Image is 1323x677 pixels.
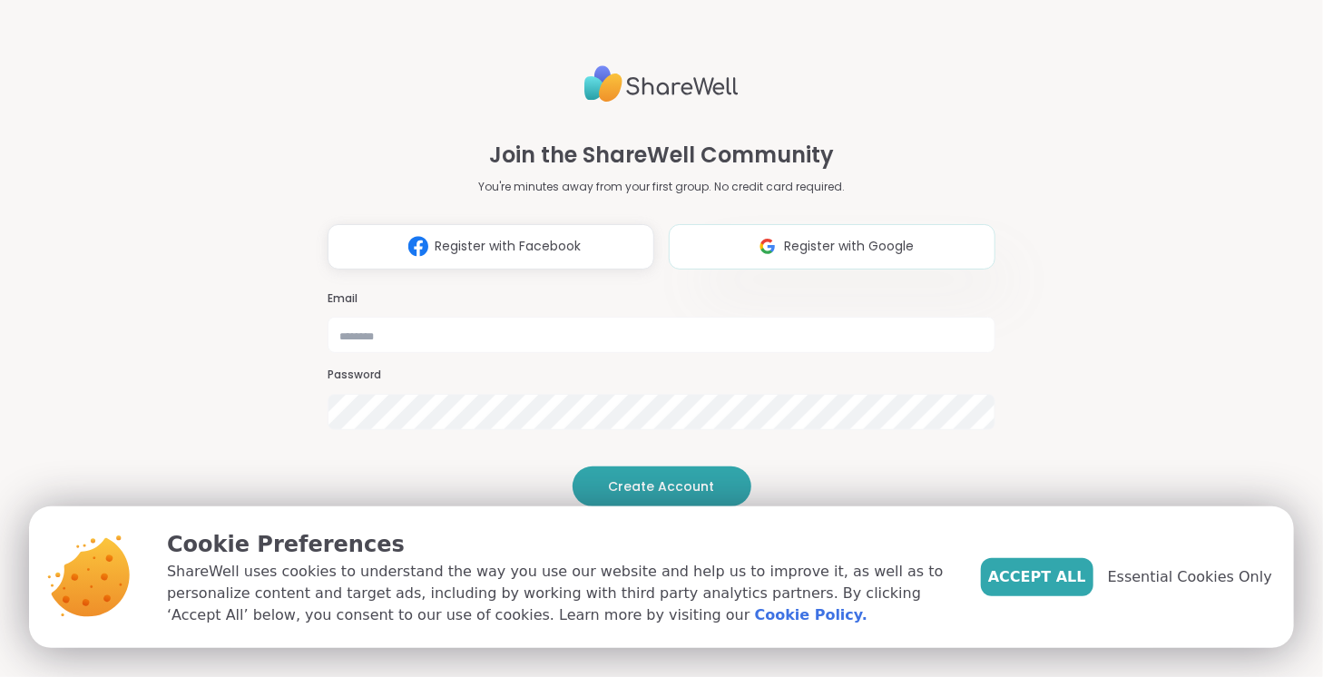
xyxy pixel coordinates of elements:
[167,528,952,561] p: Cookie Preferences
[750,230,785,263] img: ShareWell Logomark
[584,58,739,110] img: ShareWell Logo
[988,566,1086,588] span: Accept All
[328,368,995,383] h3: Password
[167,561,952,626] p: ShareWell uses cookies to understand the way you use our website and help us to improve it, as we...
[436,237,582,256] span: Register with Facebook
[755,604,867,626] a: Cookie Policy.
[401,230,436,263] img: ShareWell Logomark
[669,224,995,270] button: Register with Google
[489,139,834,172] h1: Join the ShareWell Community
[478,179,845,195] p: You're minutes away from your first group. No credit card required.
[573,466,751,506] button: Create Account
[328,291,995,307] h3: Email
[609,477,715,495] span: Create Account
[785,237,915,256] span: Register with Google
[981,558,1093,596] button: Accept All
[1108,566,1272,588] span: Essential Cookies Only
[328,224,654,270] button: Register with Facebook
